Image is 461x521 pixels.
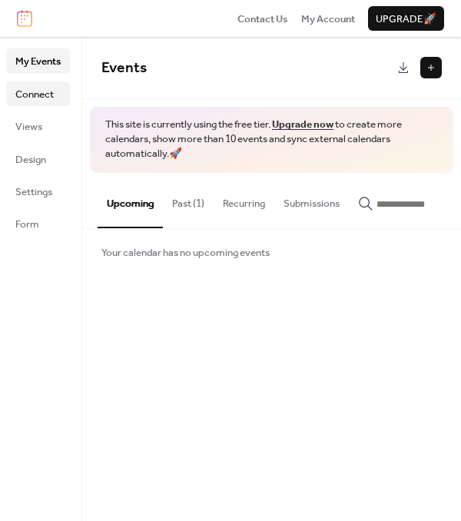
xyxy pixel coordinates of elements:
[301,11,355,26] a: My Account
[301,12,355,27] span: My Account
[101,245,270,260] span: Your calendar has no upcoming events
[6,48,70,73] a: My Events
[15,119,42,134] span: Views
[6,147,70,171] a: Design
[272,114,333,134] a: Upgrade now
[6,114,70,138] a: Views
[6,211,70,236] a: Form
[214,173,274,227] button: Recurring
[6,179,70,204] a: Settings
[17,10,32,27] img: logo
[15,217,39,232] span: Form
[6,81,70,106] a: Connect
[274,173,349,227] button: Submissions
[237,11,288,26] a: Contact Us
[15,54,61,69] span: My Events
[105,118,438,161] span: This site is currently using the free tier. to create more calendars, show more than 10 events an...
[101,54,147,82] span: Events
[15,184,52,200] span: Settings
[98,173,163,228] button: Upcoming
[15,87,54,102] span: Connect
[376,12,436,27] span: Upgrade 🚀
[163,173,214,227] button: Past (1)
[368,6,444,31] button: Upgrade🚀
[237,12,288,27] span: Contact Us
[15,152,46,168] span: Design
